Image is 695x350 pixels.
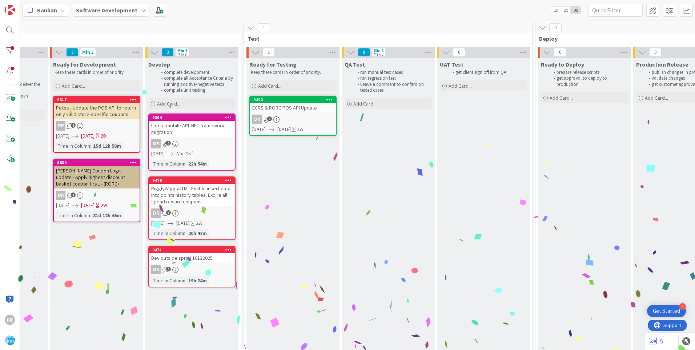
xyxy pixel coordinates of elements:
div: Time in Column [151,160,185,168]
span: Develop [148,61,170,68]
span: Add Card... [353,100,377,107]
img: avatar [5,335,15,345]
div: 9471 [152,247,235,252]
span: 1 [267,116,272,121]
div: DR [151,139,161,148]
div: 9470 [152,178,235,183]
span: : [90,211,91,219]
div: 9471 [149,247,235,253]
span: [DATE] [151,150,165,158]
div: DR [54,121,140,131]
div: Max 5 [374,52,383,56]
div: Min 2 [374,49,383,52]
div: DR [149,139,235,148]
span: Add Card... [258,83,281,89]
div: 9364 [152,115,235,120]
span: [DATE] [81,132,95,140]
li: run regression test [353,75,431,81]
span: [DATE] [252,126,266,133]
img: Visit kanbanzone.com [5,5,15,15]
span: Test [248,35,523,42]
p: Keep these cards in order of priority. [55,69,139,75]
div: 9471Dev outside sprint 10132025 [149,247,235,263]
div: DR [250,115,336,124]
span: 1 [258,23,270,32]
div: Dev outside sprint 10132025 [149,253,235,263]
div: Time in Column [56,211,90,219]
div: 81d 12h 46m [91,211,123,219]
span: 2x [561,7,571,14]
span: Ready for Development [53,61,116,68]
div: 22h 54m [186,160,209,168]
div: 9317 [54,96,140,103]
div: DR [56,191,65,200]
div: 2D [101,132,106,140]
div: 19h 24m [186,277,209,285]
span: Support [15,1,33,10]
span: [DATE] [151,219,165,227]
div: Min 4 [177,49,187,52]
div: 9317 [57,97,140,102]
span: : [185,277,186,285]
span: 2 [66,48,79,57]
span: [DATE] [56,132,69,140]
div: 2W [101,202,107,209]
div: 9364 [149,114,235,121]
div: Latest mobile API .NET framework migration [149,121,235,137]
p: Keep these cards in order of priority. [251,69,335,75]
div: [PERSON_NAME] Coupon Logic update - Apply highest discount basket coupon first. - (RORC) [54,166,140,188]
span: 0 [554,48,566,57]
span: 1x [551,7,561,14]
div: DR [56,121,65,131]
span: 3 [161,48,174,57]
span: Kanban [37,6,57,15]
div: 20h 42m [186,229,209,237]
span: 1 [71,123,76,128]
div: Time in Column [56,142,90,150]
li: complete development [157,69,234,75]
div: 9492 [250,96,336,103]
div: 9492ECRS & RORC POS API Update [250,96,336,112]
span: QA Test [345,61,365,68]
div: Open Get Started checklist, remaining modules: 4 [647,305,686,317]
li: prepare release scripts [550,69,627,75]
span: [DATE] [277,126,291,133]
span: 1 [71,192,76,197]
div: 9470PigglyWigglyJTM - Enable insert data into points history tables. Expire all spend reward coupons [149,177,235,206]
span: Ready to Deploy [541,61,584,68]
span: 3 [166,210,171,215]
li: get client sign off from QA [449,69,526,75]
span: : [185,229,186,237]
div: 8639 [54,159,140,166]
a: 5 [649,337,663,346]
span: Add Card... [550,95,573,101]
span: Add Card... [62,83,85,89]
div: 9317Petes - Update the POS API to return only valid store-specific coupons. [54,96,140,119]
div: 2W [297,126,304,133]
div: ECRS & RORC POS API Update [250,103,336,112]
li: run manual test cases [353,69,431,75]
div: 9492 [253,97,336,102]
span: 0 [549,23,562,32]
span: 0 [649,48,662,57]
div: 2W [196,219,202,227]
div: Min 3 [82,51,94,54]
span: [DATE] [56,202,69,209]
span: [DATE] [176,219,190,227]
div: Time in Column [151,277,185,285]
span: 2 [166,141,171,146]
li: complete all Acceptance Criteria by running positive/negative tests [157,75,234,87]
span: 3x [571,7,580,14]
div: DR [151,208,161,218]
div: 4 [679,303,686,310]
div: Get Started [653,307,680,315]
div: Time in Column [151,229,185,237]
span: UAT Test [440,61,463,68]
div: 15d 12h 58m [91,142,123,150]
span: Add Card... [449,83,472,89]
li: complete unit testing [157,87,234,93]
div: DR [151,265,161,274]
div: DR [252,115,262,124]
span: Production Release [636,61,688,68]
div: PigglyWigglyJTM - Enable insert data into points history tables. Expire all spend reward coupons [149,184,235,206]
